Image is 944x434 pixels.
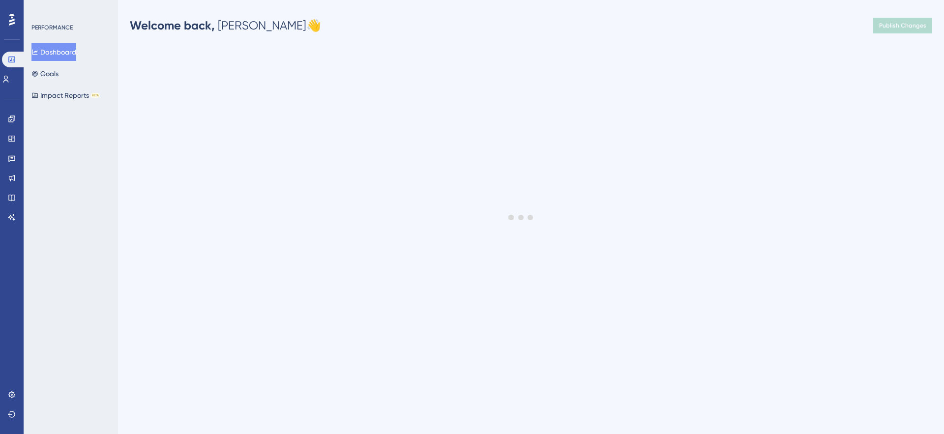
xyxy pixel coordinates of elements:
span: Publish Changes [879,22,926,29]
button: Goals [31,65,59,83]
button: Impact ReportsBETA [31,87,100,104]
span: Welcome back, [130,18,215,32]
button: Publish Changes [873,18,932,33]
div: PERFORMANCE [31,24,73,31]
div: BETA [91,93,100,98]
button: Dashboard [31,43,76,61]
div: [PERSON_NAME] 👋 [130,18,321,33]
